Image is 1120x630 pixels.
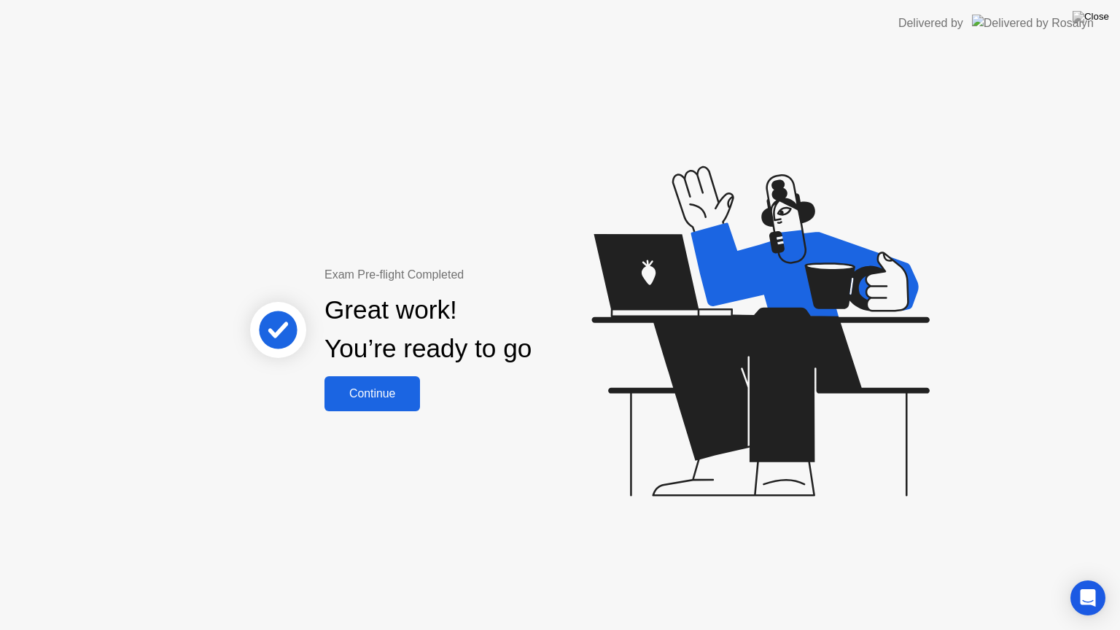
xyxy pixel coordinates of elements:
[1070,580,1105,615] div: Open Intercom Messenger
[324,291,532,368] div: Great work! You’re ready to go
[972,15,1094,31] img: Delivered by Rosalyn
[324,376,420,411] button: Continue
[1073,11,1109,23] img: Close
[329,387,416,400] div: Continue
[898,15,963,32] div: Delivered by
[324,266,626,284] div: Exam Pre-flight Completed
